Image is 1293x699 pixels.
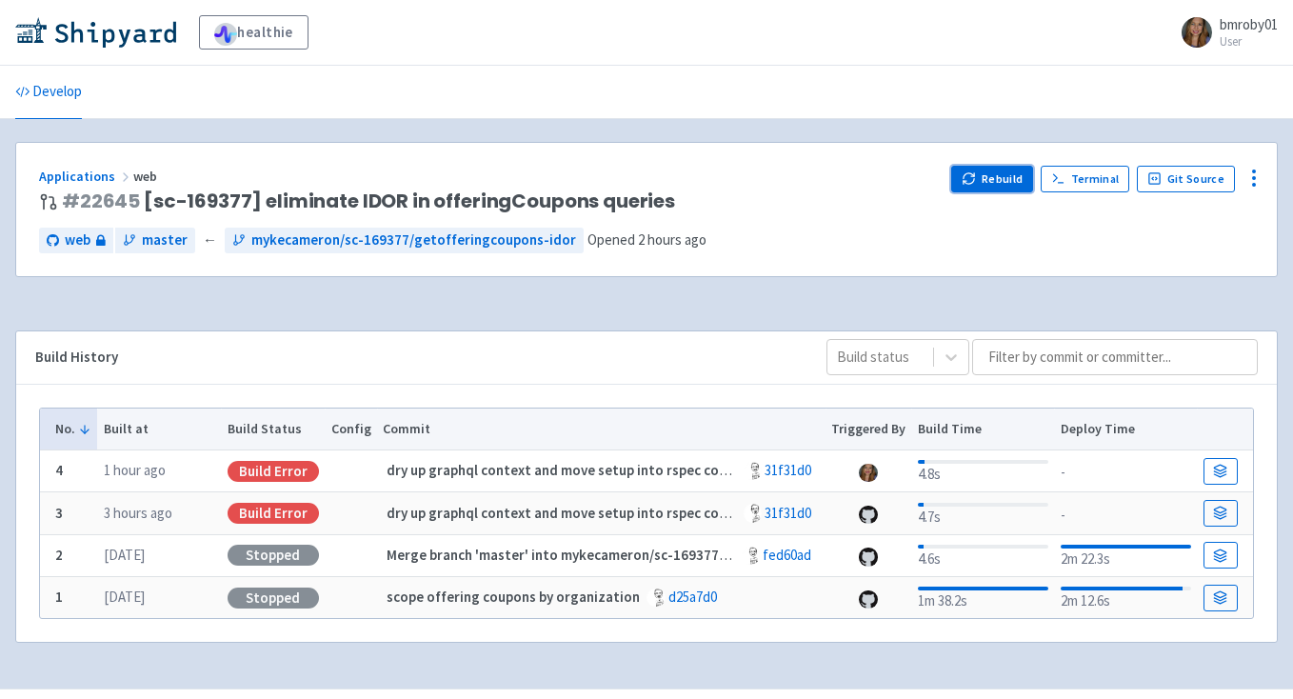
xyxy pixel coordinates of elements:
img: Shipyard logo [15,17,176,48]
a: Develop [15,66,82,119]
div: 2m 12.6s [1061,583,1191,612]
div: - [1061,501,1191,527]
a: 31f31d0 [765,504,811,522]
strong: dry up graphql context and move setup into rspec context to make difference clear [387,504,913,522]
th: Triggered By [826,409,912,450]
th: Build Time [911,409,1054,450]
th: Build Status [221,409,325,450]
div: - [1061,458,1191,484]
div: Build History [35,347,796,369]
span: ← [203,230,217,251]
th: Config [325,409,377,450]
div: Build Error [228,461,319,482]
span: Opened [587,230,706,249]
span: master [142,230,188,251]
a: mykecameron/sc-169377/getofferingcoupons-idor [225,228,584,253]
time: 2 hours ago [638,230,706,249]
strong: dry up graphql context and move setup into rspec context to make difference clear [387,461,913,479]
span: web [133,168,160,185]
a: Build Details [1203,585,1238,611]
a: d25a7d0 [668,588,717,606]
a: Applications [39,168,133,185]
th: Built at [97,409,221,450]
a: Terminal [1041,166,1129,192]
b: 1 [55,588,63,606]
a: #22645 [62,188,140,214]
a: master [115,228,195,253]
a: bmroby01 User [1170,17,1278,48]
a: Git Source [1137,166,1235,192]
button: Rebuild [951,166,1033,192]
a: healthie [199,15,308,50]
a: web [39,228,113,253]
strong: Merge branch 'master' into mykecameron/sc-169377/getofferingcoupons-idor [387,546,885,564]
a: 31f31d0 [765,461,811,479]
time: [DATE] [104,546,145,564]
div: 4.7s [918,499,1048,529]
div: 4.6s [918,541,1048,570]
div: Build Error [228,503,319,524]
time: 3 hours ago [104,504,172,522]
strong: scope offering coupons by organization [387,588,640,606]
div: Stopped [228,588,319,609]
a: fed60ad [763,546,811,564]
th: Commit [377,409,826,450]
b: 3 [55,504,63,522]
span: [sc-169377] eliminate IDOR in offeringCoupons queries [62,190,675,212]
b: 4 [55,461,63,479]
a: Build Details [1203,458,1238,485]
button: No. [55,419,91,439]
a: Build Details [1203,542,1238,569]
time: 1 hour ago [104,461,166,479]
small: User [1220,35,1278,48]
div: Stopped [228,545,319,566]
div: 1m 38.2s [918,583,1048,612]
span: mykecameron/sc-169377/getofferingcoupons-idor [251,230,576,251]
th: Deploy Time [1054,409,1197,450]
span: bmroby01 [1220,15,1278,33]
a: Build Details [1203,500,1238,527]
span: web [65,230,90,251]
b: 2 [55,546,63,564]
div: 2m 22.3s [1061,541,1191,570]
time: [DATE] [104,588,145,606]
div: 4.8s [918,456,1048,486]
input: Filter by commit or committer... [972,339,1258,375]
